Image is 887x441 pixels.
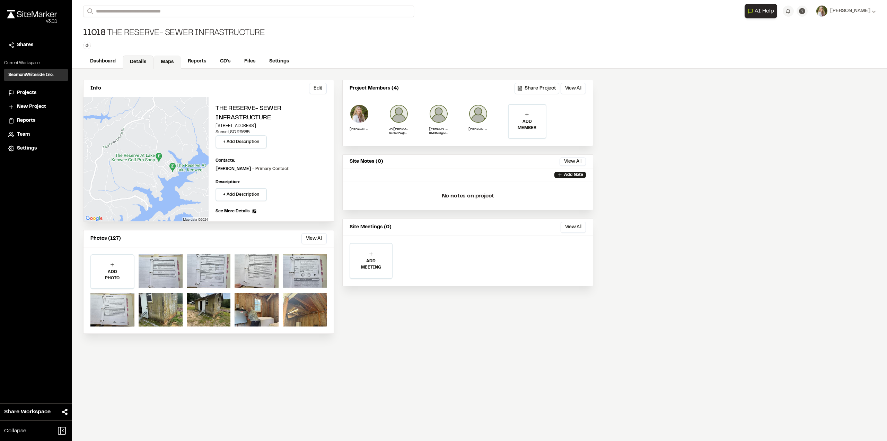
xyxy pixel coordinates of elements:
button: View All [561,83,586,94]
a: Reports [8,117,64,125]
img: rebrand.png [7,10,57,18]
p: Description: [216,179,327,185]
button: + Add Description [216,135,267,149]
span: New Project [17,103,46,111]
span: Team [17,131,30,138]
span: 11018 [83,28,106,39]
a: CD's [213,55,237,68]
img: Lauren Simmons [350,104,369,124]
a: Files [237,55,262,68]
p: Site Notes (0) [350,158,383,166]
a: Shares [8,41,64,49]
img: User [816,6,827,17]
p: Project Members (4) [350,85,399,92]
button: Edit Tags [83,42,91,49]
img: Nick Head [468,104,488,124]
span: - Primary Contact [252,167,289,171]
p: Site Meetings (0) [350,223,392,231]
button: View All [560,158,586,166]
a: Projects [8,89,64,97]
span: Shares [17,41,33,49]
button: Edit [309,83,327,94]
span: Projects [17,89,36,97]
div: The Reserve- Sewer Infrastructure [83,28,265,39]
a: Maps [153,56,181,69]
span: Share Workspace [4,408,51,416]
span: See More Details [216,208,249,214]
p: Photos (127) [90,235,121,243]
p: [PERSON_NAME] [216,166,289,172]
p: ADD MEMBER [509,119,545,131]
p: Senior Project Manager [389,132,409,136]
div: Oh geez...please don't... [7,18,57,25]
img: JR Toribio [389,104,409,124]
p: JR [PERSON_NAME] [389,126,409,132]
p: Add Note [564,172,583,178]
a: Team [8,131,64,138]
p: [PERSON_NAME] [350,126,369,132]
a: Settings [8,145,64,152]
button: View All [301,233,327,244]
h3: SeamonWhiteside Inc. [8,72,54,78]
a: Details [123,56,153,69]
img: Alex Davis [429,104,448,124]
div: Open AI Assistant [745,4,780,18]
span: AI Help [755,7,774,15]
p: [PERSON_NAME] [429,126,448,132]
a: Reports [181,55,213,68]
button: Share Project [515,83,559,94]
p: ADD PHOTO [91,269,134,281]
button: [PERSON_NAME] [816,6,876,17]
button: Search [83,6,96,17]
span: Settings [17,145,37,152]
span: Collapse [4,427,26,435]
p: Current Workspace [4,60,68,66]
span: [PERSON_NAME] [830,7,870,15]
p: [STREET_ADDRESS] [216,123,327,129]
h2: The Reserve- Sewer Infrastructure [216,104,327,123]
p: [PERSON_NAME] [468,126,488,132]
p: Contacts: [216,158,235,164]
button: View All [561,222,586,233]
p: Sunset , SC 29685 [216,129,327,135]
p: No notes on project [348,185,587,207]
button: + Add Description [216,188,267,201]
p: Civil Designer II [429,132,448,136]
a: Dashboard [83,55,123,68]
a: Settings [262,55,296,68]
span: Reports [17,117,35,125]
a: New Project [8,103,64,111]
p: ADD MEETING [350,258,392,271]
p: Info [90,85,101,92]
button: Open AI Assistant [745,4,777,18]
